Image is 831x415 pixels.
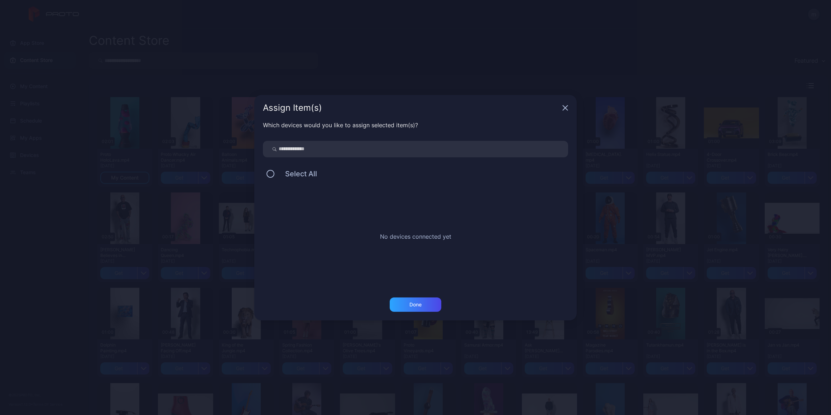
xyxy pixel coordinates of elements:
p: No devices connected yet [380,232,451,241]
div: Done [409,302,422,307]
span: Select All [278,170,317,178]
button: Done [390,297,441,312]
div: Assign Item(s) [263,104,559,112]
div: Which devices would you like to assign selected item(s)? [263,121,568,129]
